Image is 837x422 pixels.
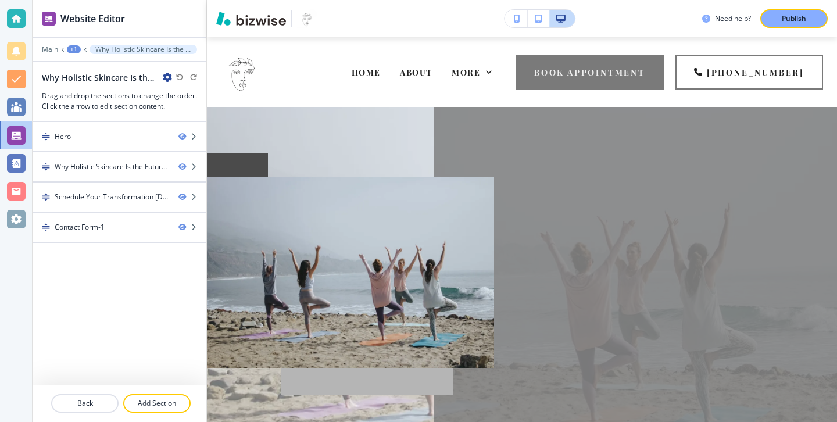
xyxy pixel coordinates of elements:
span: More [452,67,480,78]
img: Drag [42,133,50,141]
img: Unique Skin Studio [215,47,270,96]
div: DragWhy Holistic Skincare Is the Future of Beauty [33,152,206,181]
img: Drag [42,193,50,201]
p: Why Holistic Skincare Is the Future of Beauty [95,45,191,53]
button: Add Section [123,394,191,413]
button: Why Holistic Skincare Is the Future of Beauty [90,45,197,54]
h3: Need help? [715,13,751,24]
img: Bizwise Logo [216,12,286,26]
img: Drag [42,223,50,231]
p: Publish [782,13,806,24]
h2: Why Holistic Skincare Is the Future of Beauty [42,71,158,84]
button: +1 [67,45,81,53]
div: Hero [55,131,71,142]
button: BOOK APPOINTMENT [516,55,664,90]
a: [PHONE_NUMBER] [675,55,823,90]
button: Back [51,394,119,413]
div: Schedule Your Transformation Today.-1 [55,192,169,202]
div: DragSchedule Your Transformation [DATE].-1 [33,183,206,212]
img: editor icon [42,12,56,26]
p: Add Section [124,398,189,409]
div: More [452,66,492,78]
div: Contact Form-1 [55,222,105,233]
img: f0af0dc4e759d2c312c38f90a3f13541.webp [207,177,494,368]
div: Why Holistic Skincare Is the Future of Beauty [55,162,169,172]
div: DragContact Form-1 [33,213,206,242]
button: Publish [760,9,828,28]
span: HOME [352,67,381,78]
img: Drag [42,163,50,171]
span: ABOUT [400,67,432,78]
h2: Website Editor [60,12,125,26]
button: Main [42,45,58,53]
h3: Drag and drop the sections to change the order. Click the arrow to edit section content. [42,91,197,112]
img: Your Logo [296,9,317,28]
p: Back [52,398,117,409]
div: DragHero [33,122,206,151]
